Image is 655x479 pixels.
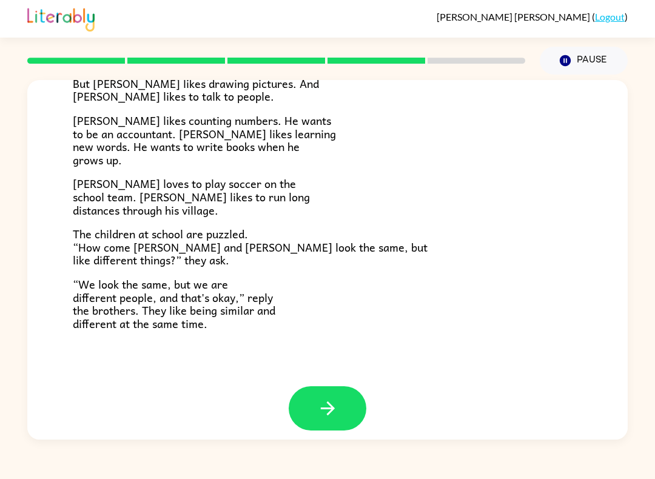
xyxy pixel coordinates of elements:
[73,175,310,218] span: [PERSON_NAME] loves to play soccer on the school team. [PERSON_NAME] likes to run long distances ...
[540,47,628,75] button: Pause
[73,275,275,332] span: “We look the same, but we are different people, and that's okay,” reply the brothers. They like b...
[437,11,592,22] span: [PERSON_NAME] [PERSON_NAME]
[73,75,319,106] span: But [PERSON_NAME] likes drawing pictures. And [PERSON_NAME] likes to talk to people.
[595,11,625,22] a: Logout
[437,11,628,22] div: ( )
[27,5,95,32] img: Literably
[73,112,336,169] span: [PERSON_NAME] likes counting numbers. He wants to be an accountant. [PERSON_NAME] likes learning ...
[73,225,428,269] span: The children at school are puzzled. “How come [PERSON_NAME] and [PERSON_NAME] look the same, but ...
